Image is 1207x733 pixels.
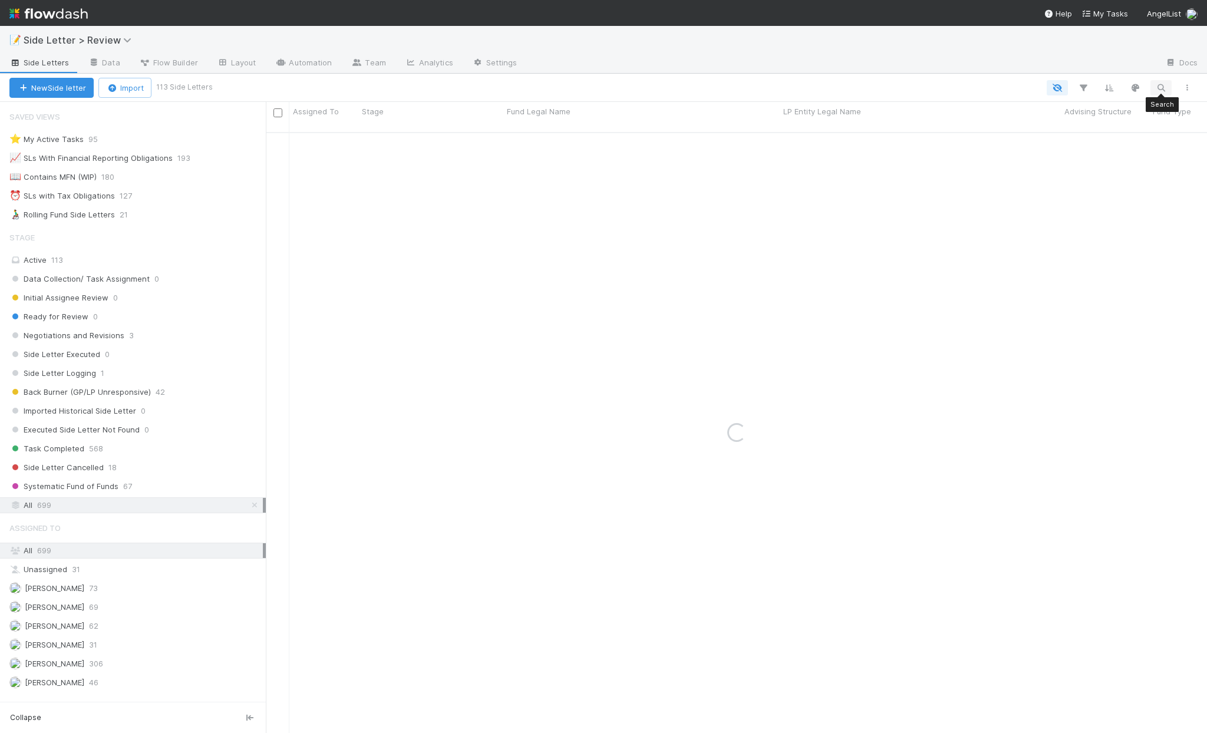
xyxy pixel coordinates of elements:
span: 0 [154,272,159,286]
span: 73 [89,581,98,596]
span: Assigned To [293,105,339,117]
span: 127 [120,189,144,203]
span: [PERSON_NAME] [25,640,84,649]
span: Assigned To [9,516,61,540]
span: Imported Historical Side Letter [9,404,136,418]
img: avatar_218ae7b5-dcd5-4ccc-b5d5-7cc00ae2934f.png [9,620,21,632]
span: Side Letter > Review [24,34,137,46]
div: Unassigned [9,562,263,577]
span: 699 [37,546,51,555]
span: Data Collection/ Task Assignment [9,272,150,286]
span: Side Letter Executed [9,347,100,362]
button: Import [98,78,151,98]
span: [PERSON_NAME] [25,602,84,612]
input: Toggle All Rows Selected [273,108,282,117]
a: Docs [1156,54,1207,73]
button: NewSide letter [9,78,94,98]
span: 18 [108,460,117,475]
img: avatar_1a1d5361-16dd-4910-a949-020dcd9f55a3.png [9,601,21,613]
span: 62 [89,619,98,633]
span: Executed Side Letter Not Found [9,422,140,437]
span: Fund Legal Name [507,105,570,117]
span: ⏰ [9,190,21,200]
img: logo-inverted-e16ddd16eac7371096b0.svg [9,4,88,24]
span: 31 [72,562,80,577]
span: 1 [101,366,104,381]
span: 0 [141,404,146,418]
img: avatar_26a72cff-d2f6-445f-be4d-79d164590882.png [9,639,21,651]
span: 568 [89,441,103,456]
span: Side Letter Logging [9,366,96,381]
span: [PERSON_NAME] [25,621,84,630]
a: Layout [207,54,266,73]
span: 21 [120,207,140,222]
span: LP Entity Legal Name [783,105,861,117]
div: All [9,543,263,558]
small: 113 Side Letters [156,82,213,93]
div: My Active Tasks [9,132,84,147]
span: 3 [129,328,134,343]
span: 42 [156,385,165,399]
span: Advising Structure [1064,105,1132,117]
span: 113 [51,255,63,265]
span: 👨‍🦽 [9,209,21,219]
span: Saved Views [9,105,60,128]
span: Ready for Review [9,309,88,324]
a: Settings [463,54,527,73]
span: 67 [123,479,132,494]
span: Fund Type [1153,105,1191,117]
div: SLs with Tax Obligations [9,189,115,203]
div: SLs With Financial Reporting Obligations [9,151,173,166]
a: Data [78,54,129,73]
span: 0 [144,422,149,437]
span: My Tasks [1081,9,1128,18]
div: Rolling Fund Side Letters [9,207,115,222]
span: 180 [101,170,126,184]
img: avatar_cbf6e7c1-1692-464b-bc1b-b8582b2cbdce.png [9,676,21,688]
span: [PERSON_NAME] [25,678,84,687]
span: AngelList [1147,9,1181,18]
span: 46 [89,675,98,690]
span: 193 [177,151,202,166]
a: Team [341,54,395,73]
span: Collapse [10,712,41,723]
span: 31 [89,638,97,652]
span: Side Letters [9,57,69,68]
span: Systematic Fund of Funds [9,479,118,494]
a: Analytics [395,54,463,73]
a: My Tasks [1081,8,1128,19]
span: 0 [93,309,98,324]
span: 📖 [9,171,21,181]
div: Active [9,253,263,268]
div: Contains MFN (WIP) [9,170,97,184]
span: 0 [113,290,118,305]
span: [PERSON_NAME] [25,583,84,593]
span: 69 [89,600,98,615]
span: Back Burner (GP/LP Unresponsive) [9,385,151,399]
img: avatar_6177bb6d-328c-44fd-b6eb-4ffceaabafa4.png [1186,8,1198,20]
div: All [9,498,263,513]
span: 306 [89,656,103,671]
a: Flow Builder [130,54,207,73]
img: avatar_6177bb6d-328c-44fd-b6eb-4ffceaabafa4.png [9,658,21,669]
span: 699 [37,498,51,513]
span: Stage [362,105,384,117]
span: Side Letter Cancelled [9,460,104,475]
span: 0 [105,347,110,362]
span: Stage [9,226,35,249]
span: ⭐ [9,134,21,144]
span: Flow Builder [139,57,198,68]
span: 📝 [9,35,21,45]
a: Automation [265,54,341,73]
span: 📈 [9,153,21,163]
span: Initial Assignee Review [9,290,108,305]
span: Task Completed [9,441,84,456]
span: 95 [88,132,110,147]
img: avatar_ac83cd3a-2de4-4e8f-87db-1b662000a96d.png [9,582,21,594]
div: Help [1044,8,1072,19]
span: Negotiations and Revisions [9,328,124,343]
span: [PERSON_NAME] [25,659,84,668]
